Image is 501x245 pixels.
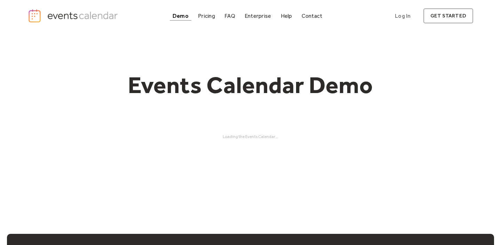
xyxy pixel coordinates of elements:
[195,11,218,21] a: Pricing
[245,14,271,18] div: Enterprise
[198,14,215,18] div: Pricing
[242,11,274,21] a: Enterprise
[299,11,325,21] a: Contact
[423,8,473,23] a: get started
[224,14,235,18] div: FAQ
[302,14,323,18] div: Contact
[28,134,473,139] div: Loading the Events Calendar...
[281,14,292,18] div: Help
[278,11,295,21] a: Help
[117,71,384,99] h1: Events Calendar Demo
[222,11,238,21] a: FAQ
[388,8,417,23] a: Log In
[170,11,191,21] a: Demo
[173,14,189,18] div: Demo
[28,9,120,23] a: home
